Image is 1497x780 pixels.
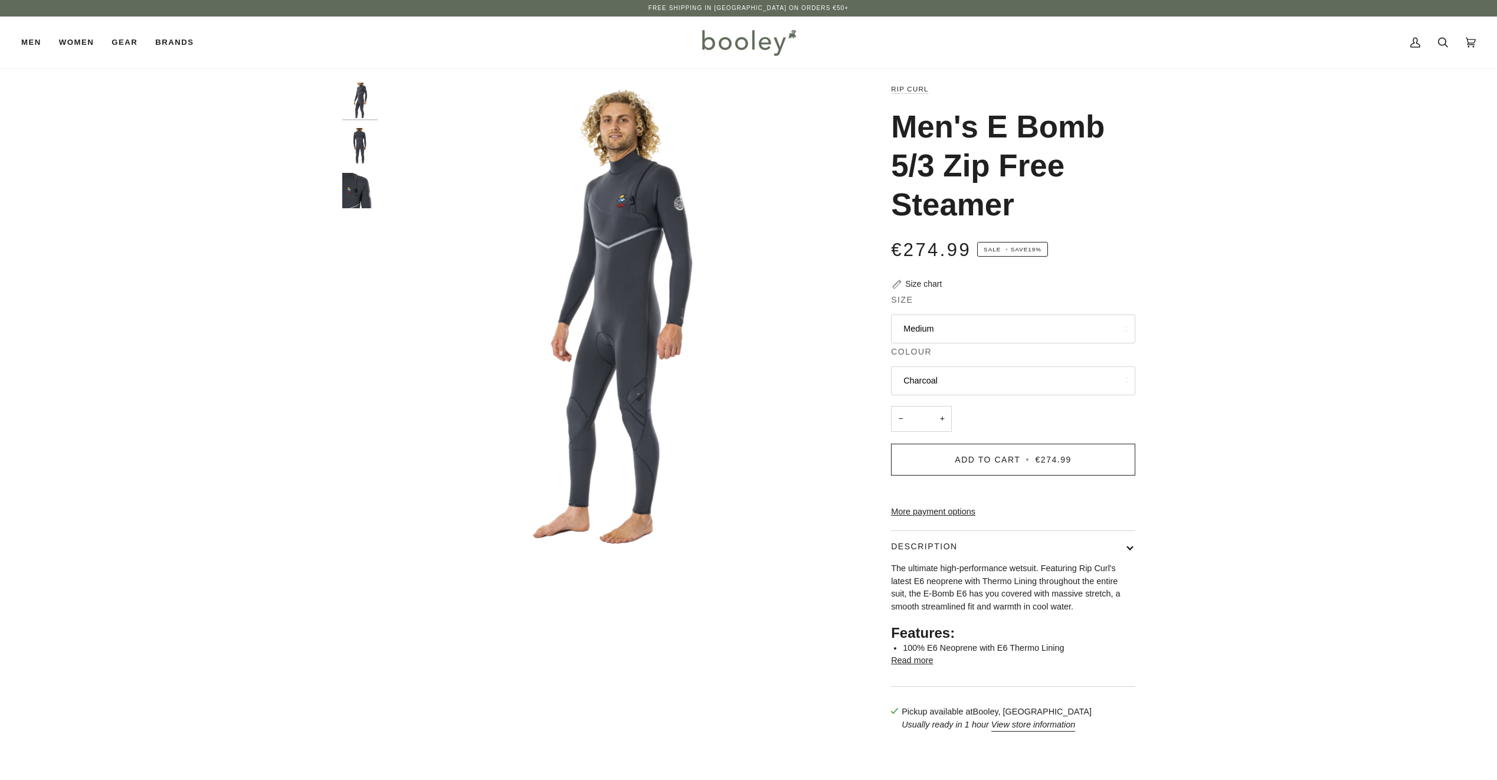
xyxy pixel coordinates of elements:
button: Add to Cart • €274.99 [891,444,1135,476]
h2: Features: [891,624,1135,642]
a: Brands [146,17,202,68]
a: Gear [103,17,146,68]
span: Size [891,294,913,306]
span: Women [59,37,94,48]
p: Pickup available at [902,706,1092,719]
button: Read more [891,654,933,667]
a: Men [21,17,50,68]
input: Quantity [891,406,952,432]
button: + [933,406,952,432]
span: Colour [891,346,932,358]
img: Booley [697,25,800,60]
span: Sale [984,246,1001,253]
span: Brands [155,37,194,48]
a: More payment options [891,506,1135,519]
span: Gear [112,37,137,48]
button: View store information [991,719,1076,732]
span: €274.99 [1036,455,1072,464]
button: Medium [891,314,1135,343]
span: €274.99 [891,240,971,260]
div: Size chart [905,278,942,290]
img: Rip Curl Men's E Bomb 5/3 Zip Free Steamer Charcoal - Booley Galway [342,83,378,118]
span: • [1024,455,1032,464]
a: Women [50,17,103,68]
span: Save [977,242,1048,257]
li: 100% E6 Neoprene with E6 Thermo Lining [903,642,1135,655]
div: Rip Curl Men's E Bomb 5/3 Zip Free Steamer Charcoal - Booley Galway [384,83,850,549]
h1: Men's E Bomb 5/3 Zip Free Steamer [891,107,1126,224]
button: Description [891,531,1135,562]
p: The ultimate high-performance wetsuit. Featuring Rip Curl's latest E6 neoprene with Thermo Lining... [891,562,1135,614]
span: 19% [1028,246,1041,253]
strong: Booley, [GEOGRAPHIC_DATA] [973,707,1092,716]
button: − [891,406,910,432]
button: Charcoal [891,366,1135,395]
img: Rip Curl Men's E Bomb 5/3 Zip Free Steamer - Booley Galway [342,128,378,163]
img: Rip Curl Men&#39;s E Bomb 5/3 Zip Free Steamer Charcoal - Booley Galway [384,83,850,549]
span: Add to Cart [955,455,1020,464]
p: Usually ready in 1 hour [902,719,1092,732]
em: • [1003,246,1011,253]
a: Rip Curl [891,86,929,93]
img: Rip Curl Men's E Bomb 5/3 Zip Free Steamer - Booley Galway [342,173,378,208]
p: Free Shipping in [GEOGRAPHIC_DATA] on Orders €50+ [648,4,849,13]
span: Men [21,37,41,48]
